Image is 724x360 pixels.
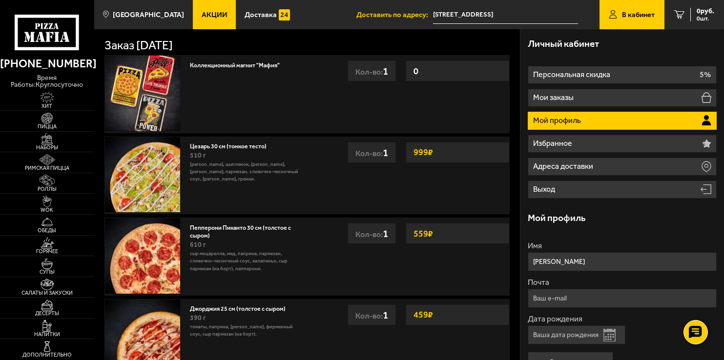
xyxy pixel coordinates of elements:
p: Мой профиль [533,117,583,124]
input: Ваше имя [528,252,716,271]
span: Доставить по адресу: [356,11,433,19]
span: 390 г [190,314,206,322]
span: 0 руб. [697,8,714,15]
span: 1 [383,227,388,240]
div: Кол-во: [348,142,396,163]
label: Дата рождения [528,315,716,323]
span: 610 г [190,240,206,249]
button: Открыть календарь [603,329,616,341]
span: 1 [383,65,388,77]
span: В кабинет [622,11,655,19]
p: 5% [700,71,711,79]
a: Джорджия 25 см (толстое с сыром) [190,302,293,312]
p: Адреса доставки [533,162,595,170]
strong: 999 ₽ [411,143,435,161]
h3: Личный кабинет [528,39,599,48]
h3: Мой профиль [528,213,586,222]
div: Кол-во: [348,223,396,244]
h1: Заказ [DATE] [104,40,173,52]
span: 1 [383,309,388,321]
p: Персональная скидка [533,71,612,79]
div: Кол-во: [348,304,396,325]
span: 0 шт. [697,16,714,21]
label: Имя [528,242,716,250]
span: [GEOGRAPHIC_DATA] [113,11,184,19]
p: томаты, паприка, [PERSON_NAME], фирменный соус, сыр пармезан (на борт). [190,323,302,339]
input: Ваш адрес доставки [433,6,578,24]
strong: 459 ₽ [411,305,435,324]
span: Акции [202,11,228,19]
p: Выход [533,185,557,193]
a: Пепперони Пиканто 30 см (толстое с сыром) [190,221,291,239]
p: Избранное [533,140,574,147]
p: [PERSON_NAME], цыпленок, [PERSON_NAME], [PERSON_NAME], пармезан, сливочно-чесночный соус, [PERSON... [190,161,302,183]
input: Ваша дата рождения [528,325,625,344]
label: Почта [528,279,716,286]
a: Коллекционный магнит "Мафия" [190,59,287,69]
div: Кол-во: [348,60,396,81]
span: 510 г [190,151,206,160]
img: 15daf4d41897b9f0e9f617042186c801.svg [279,9,290,20]
span: Доставка [245,11,277,19]
p: сыр Моцарелла, мед, паприка, пармезан, сливочно-чесночный соус, халапеньо, сыр пармезан (на борт)... [190,250,302,273]
a: Цезарь 30 см (тонкое тесто) [190,140,274,150]
strong: 0 [411,62,421,80]
span: 1 [383,146,388,159]
strong: 559 ₽ [411,224,435,243]
p: Мои заказы [533,94,576,101]
input: Ваш e-mail [528,289,716,308]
